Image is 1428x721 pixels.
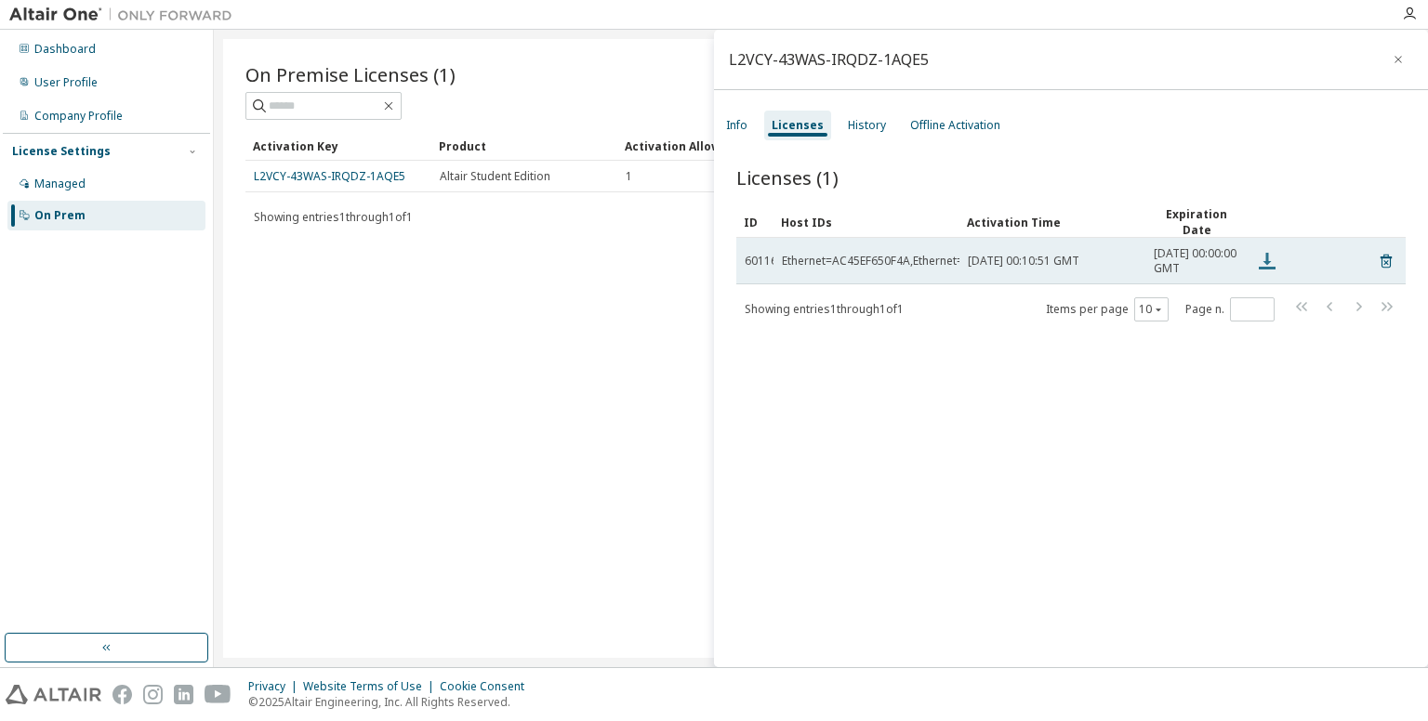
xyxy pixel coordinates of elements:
span: Altair Student Edition [440,169,550,184]
button: 10 [1139,302,1164,317]
img: altair_logo.svg [6,685,101,704]
div: On Prem [34,208,86,223]
span: Showing entries 1 through 1 of 1 [745,301,904,317]
img: facebook.svg [112,685,132,704]
div: License Settings [12,144,111,159]
img: youtube.svg [205,685,231,704]
img: Altair One [9,6,242,24]
div: Website Terms of Use [303,679,440,694]
span: [DATE] 00:10:51 GMT [968,254,1079,269]
div: Expiration Date [1153,206,1240,238]
div: Host IDs [781,207,952,237]
div: Ethernet=AC45EF650F4A,Ethernet=AC45EF650F4E,Ethernet=40C2BACE509C [782,254,1174,269]
div: User Profile [34,75,98,90]
span: On Premise Licenses (1) [245,61,456,87]
img: linkedin.svg [174,685,193,704]
div: History [848,118,886,133]
div: Offline Activation [910,118,1000,133]
div: Activation Allowed [625,131,796,161]
div: Cookie Consent [440,679,535,694]
div: Privacy [248,679,303,694]
div: Dashboard [34,42,96,57]
span: [DATE] 00:00:00 GMT [1154,246,1239,276]
div: Activation Key [253,131,424,161]
div: Licenses [772,118,824,133]
div: Activation Time [967,207,1138,237]
div: ID [744,207,766,237]
span: Items per page [1046,297,1169,321]
span: Showing entries 1 through 1 of 1 [254,209,413,225]
div: L2VCY-43WAS-IRQDZ-1AQE5 [729,52,929,67]
div: Product [439,131,610,161]
div: Company Profile [34,109,123,124]
img: instagram.svg [143,685,163,704]
a: L2VCY-43WAS-IRQDZ-1AQE5 [254,168,405,184]
p: © 2025 Altair Engineering, Inc. All Rights Reserved. [248,694,535,710]
span: Licenses (1) [736,164,839,190]
div: Managed [34,177,86,191]
span: Page n. [1185,297,1275,321]
div: Info [726,118,747,133]
span: 60116 [745,254,777,269]
span: 1 [626,169,632,184]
